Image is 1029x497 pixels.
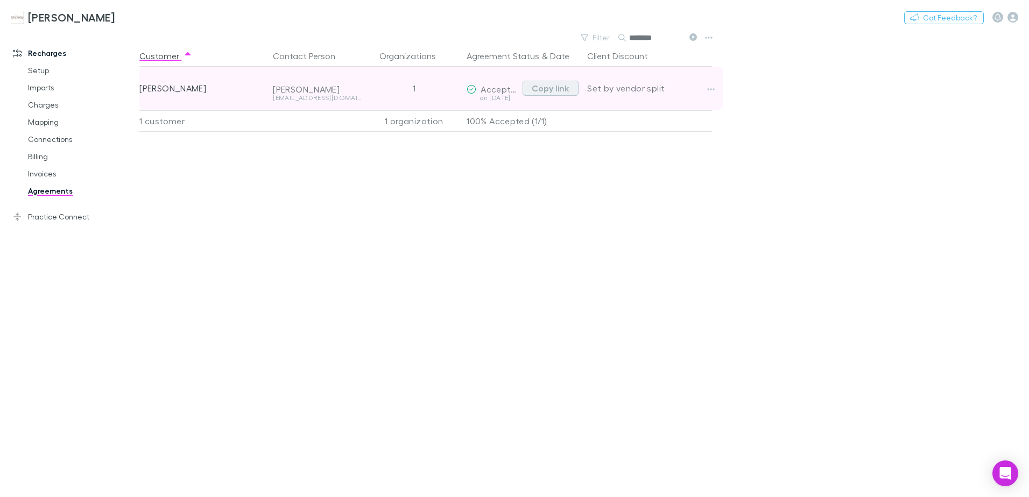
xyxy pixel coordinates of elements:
[28,11,115,24] h3: [PERSON_NAME]
[273,95,361,101] div: [EMAIL_ADDRESS][DOMAIN_NAME]
[17,165,145,182] a: Invoices
[17,113,145,131] a: Mapping
[365,110,462,132] div: 1 organization
[17,182,145,200] a: Agreements
[467,45,539,67] button: Agreement Status
[523,81,579,96] button: Copy link
[379,45,449,67] button: Organizations
[467,95,518,101] div: on [DATE]
[4,4,121,30] a: [PERSON_NAME]
[2,208,145,225] a: Practice Connect
[273,45,348,67] button: Contact Person
[11,11,24,24] img: Hales Douglass's Logo
[17,96,145,113] a: Charges
[587,67,712,110] div: Set by vendor split
[17,62,145,79] a: Setup
[17,79,145,96] a: Imports
[365,67,462,110] div: 1
[139,110,269,132] div: 1 customer
[587,45,661,67] button: Client Discount
[481,84,521,94] span: Accepted
[992,460,1018,486] div: Open Intercom Messenger
[139,45,192,67] button: Customer
[467,45,579,67] div: &
[2,45,145,62] a: Recharges
[467,111,579,131] p: 100% Accepted (1/1)
[273,84,361,95] div: [PERSON_NAME]
[575,31,616,44] button: Filter
[550,45,569,67] button: Date
[139,67,264,110] div: [PERSON_NAME]
[17,131,145,148] a: Connections
[17,148,145,165] a: Billing
[904,11,984,24] button: Got Feedback?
